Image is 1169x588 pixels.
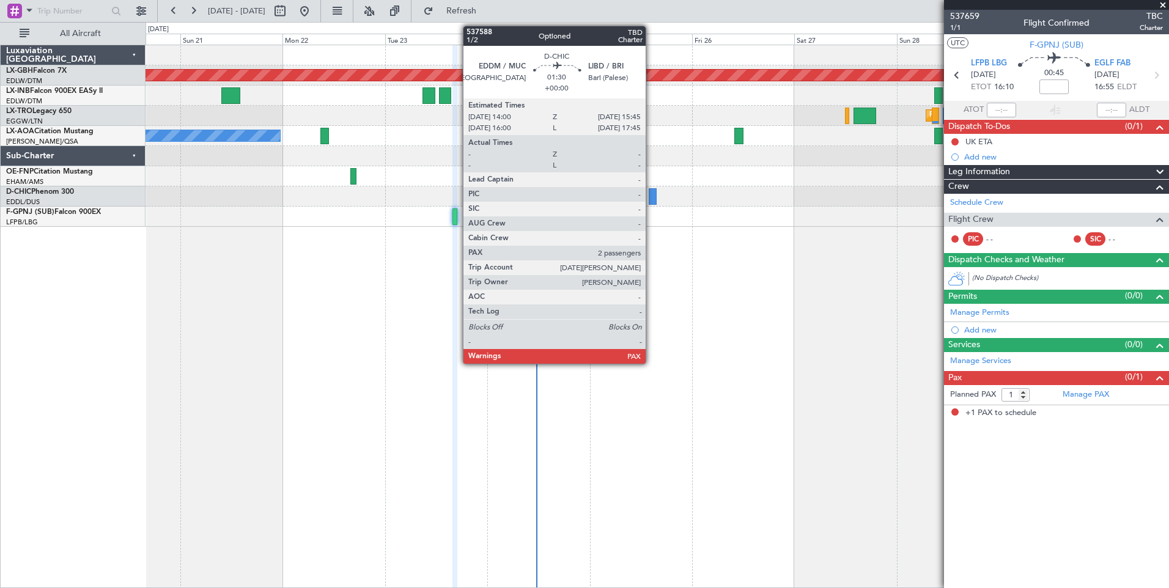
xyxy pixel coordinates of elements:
[964,152,1163,162] div: Add new
[6,177,43,186] a: EHAM/AMS
[948,213,994,227] span: Flight Crew
[1044,67,1064,79] span: 00:45
[1140,10,1163,23] span: TBC
[6,108,32,115] span: LX-TRO
[963,232,983,246] div: PIC
[282,34,385,45] div: Mon 22
[950,197,1003,209] a: Schedule Crew
[1085,232,1105,246] div: SIC
[1140,23,1163,33] span: Charter
[436,7,487,15] span: Refresh
[948,371,962,385] span: Pax
[6,97,42,106] a: EDLW/DTM
[6,128,94,135] a: LX-AOACitation Mustang
[987,103,1016,117] input: --:--
[971,57,1007,70] span: LFPB LBG
[418,1,491,21] button: Refresh
[964,325,1163,335] div: Add new
[6,188,31,196] span: D-CHIC
[1094,57,1130,70] span: EGLF FAB
[32,29,129,38] span: All Aircraft
[986,233,1014,244] div: - -
[971,81,991,94] span: ETOT
[1094,81,1114,94] span: 16:55
[148,24,169,35] div: [DATE]
[948,120,1010,134] span: Dispatch To-Dos
[950,355,1011,367] a: Manage Services
[569,86,762,105] div: Planned Maint [GEOGRAPHIC_DATA] ([GEOGRAPHIC_DATA])
[794,34,896,45] div: Sat 27
[385,34,487,45] div: Tue 23
[6,76,42,86] a: EDLW/DTM
[1030,39,1083,51] span: F-GPNJ (SUB)
[1125,338,1143,351] span: (0/0)
[1117,81,1137,94] span: ELDT
[1129,104,1149,116] span: ALDT
[950,10,979,23] span: 537659
[947,37,968,48] button: UTC
[6,87,103,95] a: LX-INBFalcon 900EX EASy II
[6,117,43,126] a: EGGW/LTN
[6,168,93,175] a: OE-FNPCitation Mustang
[964,104,984,116] span: ATOT
[950,23,979,33] span: 1/1
[180,34,282,45] div: Sun 21
[692,34,794,45] div: Fri 26
[965,407,1036,419] span: +1 PAX to schedule
[1094,69,1119,81] span: [DATE]
[6,208,54,216] span: F-GPNJ (SUB)
[6,128,34,135] span: LX-AOA
[1125,120,1143,133] span: (0/1)
[1063,389,1109,401] a: Manage PAX
[37,2,108,20] input: Trip Number
[590,34,692,45] div: Thu 25
[1125,370,1143,383] span: (0/1)
[13,24,133,43] button: All Aircraft
[6,137,78,146] a: [PERSON_NAME]/QSA
[897,34,999,45] div: Sun 28
[6,208,101,216] a: F-GPNJ (SUB)Falcon 900EX
[948,338,980,352] span: Services
[994,81,1014,94] span: 16:10
[929,106,1122,125] div: Planned Maint [GEOGRAPHIC_DATA] ([GEOGRAPHIC_DATA])
[6,67,67,75] a: LX-GBHFalcon 7X
[1108,233,1136,244] div: - -
[1125,289,1143,302] span: (0/0)
[6,108,72,115] a: LX-TROLegacy 650
[972,273,1169,286] div: (No Dispatch Checks)
[948,253,1064,267] span: Dispatch Checks and Weather
[948,180,969,194] span: Crew
[950,389,996,401] label: Planned PAX
[950,307,1009,319] a: Manage Permits
[6,87,30,95] span: LX-INB
[487,34,589,45] div: Wed 24
[208,6,265,17] span: [DATE] - [DATE]
[971,69,996,81] span: [DATE]
[6,218,38,227] a: LFPB/LBG
[6,168,34,175] span: OE-FNP
[948,290,977,304] span: Permits
[948,165,1010,179] span: Leg Information
[6,197,40,207] a: EDDL/DUS
[965,136,992,147] div: UK ETA
[6,67,33,75] span: LX-GBH
[1023,17,1090,29] div: Flight Confirmed
[6,188,74,196] a: D-CHICPhenom 300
